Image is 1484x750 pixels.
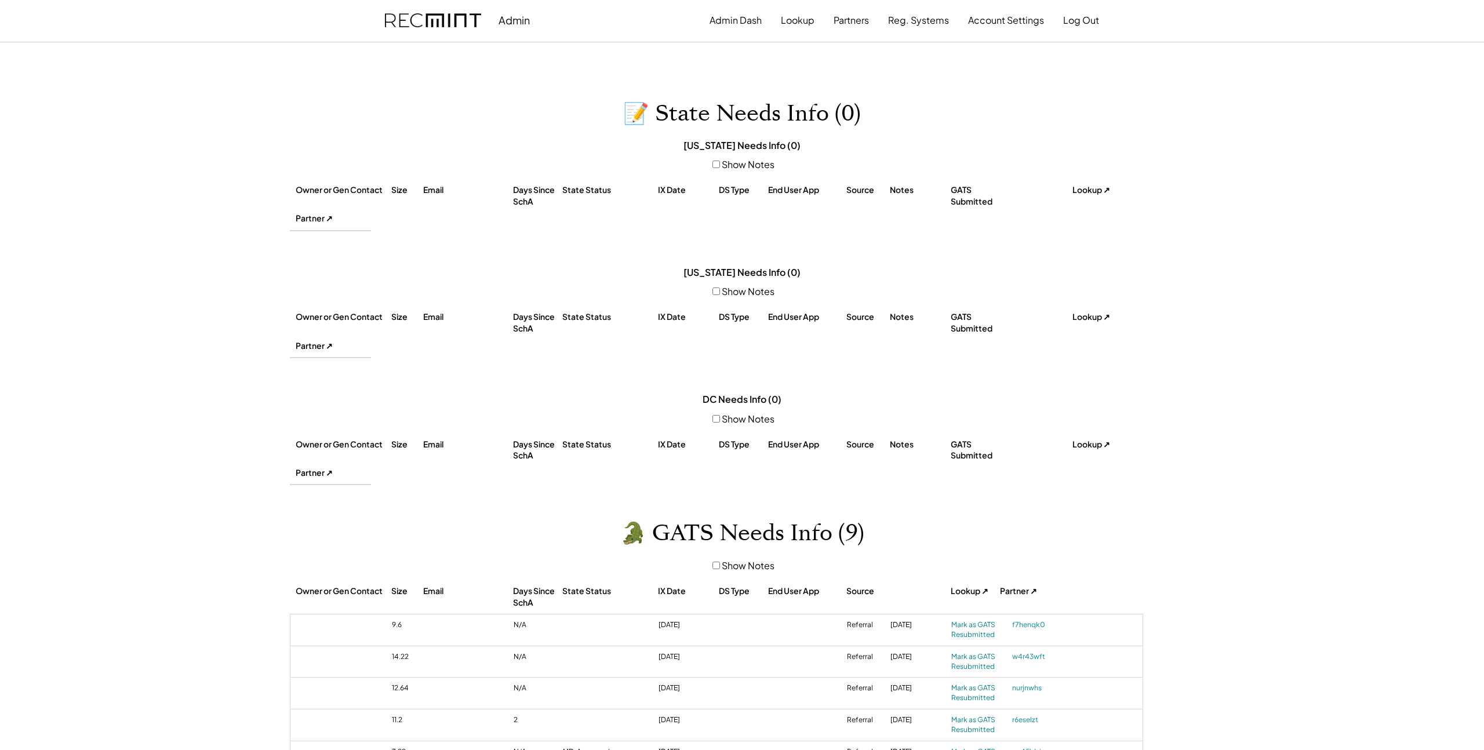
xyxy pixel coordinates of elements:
div: DS Type [719,585,765,597]
label: Show Notes [722,559,774,571]
div: N/A [514,683,560,693]
a: nurjnwhs [1012,683,1059,693]
div: [DATE] [890,683,948,693]
img: recmint-logotype%403x.png [385,13,481,28]
div: Referral [847,715,888,725]
div: IX Date [658,184,716,196]
a: f7henqk0 [1012,620,1059,630]
div: [DATE] [659,620,716,630]
div: Lookup ↗ [1072,439,1119,450]
div: 2 [514,715,560,725]
div: [DATE] [659,715,716,725]
div: Admin [499,13,530,27]
div: [DATE] [890,620,948,630]
div: State Status [562,585,655,597]
button: Lookup [781,9,814,32]
a: w4r43wft [1012,652,1059,662]
div: Days Since SchA [513,585,559,608]
div: Partner ↗ [296,213,371,224]
div: Mark as GATS Resubmitted [951,652,1009,672]
div: End User App [768,311,843,323]
div: 12.64 [392,683,421,693]
div: Email [423,585,510,597]
div: End User App [768,585,843,597]
div: Size [391,439,420,450]
div: State Status [562,184,655,196]
button: Partners [834,9,869,32]
div: IX Date [658,585,716,597]
div: DS Type [719,439,765,450]
div: DS Type [719,311,765,323]
div: Partner ↗ [296,467,371,479]
div: Size [391,184,420,196]
div: Email [423,184,510,196]
div: N/A [514,652,560,662]
button: Account Settings [968,9,1044,32]
div: Source [846,184,887,196]
div: GATS Submitted [951,439,1009,461]
button: Log Out [1063,9,1099,32]
div: GATS Submitted [951,184,1009,207]
div: Notes [890,311,948,323]
div: Owner or Gen Contact [296,184,388,196]
button: Reg. Systems [888,9,949,32]
div: N/A [514,620,560,630]
h1: 📝 State Needs Info (0) [623,100,861,128]
div: Mark as GATS Resubmitted [951,715,1009,735]
div: Notes [890,439,948,450]
div: Referral [847,620,888,630]
div: Lookup ↗ [1072,311,1119,323]
div: State Status [562,311,655,323]
div: Email [423,311,510,323]
div: Owner or Gen Contact [296,439,388,450]
div: IX Date [658,311,716,323]
div: Lookup ↗ [1072,184,1119,196]
div: [DATE] [659,652,716,662]
div: Days Since SchA [513,311,559,334]
div: Source [846,585,887,597]
div: Owner or Gen Contact [296,311,388,323]
div: Referral [847,652,888,662]
button: Admin Dash [710,9,762,32]
div: GATS Submitted [951,311,1009,334]
div: Partner ↗ [296,340,371,352]
div: End User App [768,184,843,196]
div: Days Since SchA [513,439,559,461]
div: 9.6 [392,620,421,630]
div: 14.22 [392,652,421,662]
div: Source [846,439,887,450]
div: Size [391,585,420,597]
div: [DATE] [890,652,948,662]
div: Owner or Gen Contact [296,585,388,597]
div: Partner ↗ [1000,585,1075,597]
label: Show Notes [722,285,774,297]
h1: 🐊 GATS Needs Info (9) [620,520,864,547]
div: Size [391,311,420,323]
div: Lookup ↗ [951,585,997,597]
div: [US_STATE] Needs Info (0) [683,266,801,279]
div: IX Date [658,439,716,450]
div: Mark as GATS Resubmitted [951,683,1009,703]
div: Source [846,311,887,323]
div: Notes [890,184,948,196]
div: Email [423,439,510,450]
div: DC Needs Info (0) [703,393,781,406]
a: r6eselzt [1012,715,1059,725]
div: Mark as GATS Resubmitted [951,620,1009,640]
label: Show Notes [722,158,774,170]
div: [DATE] [659,683,716,693]
div: [US_STATE] Needs Info (0) [683,139,801,152]
div: DS Type [719,184,765,196]
label: Show Notes [722,413,774,425]
div: Referral [847,683,888,693]
div: State Status [562,439,655,450]
div: 11.2 [392,715,421,725]
div: [DATE] [890,715,948,725]
div: Days Since SchA [513,184,559,207]
div: End User App [768,439,843,450]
